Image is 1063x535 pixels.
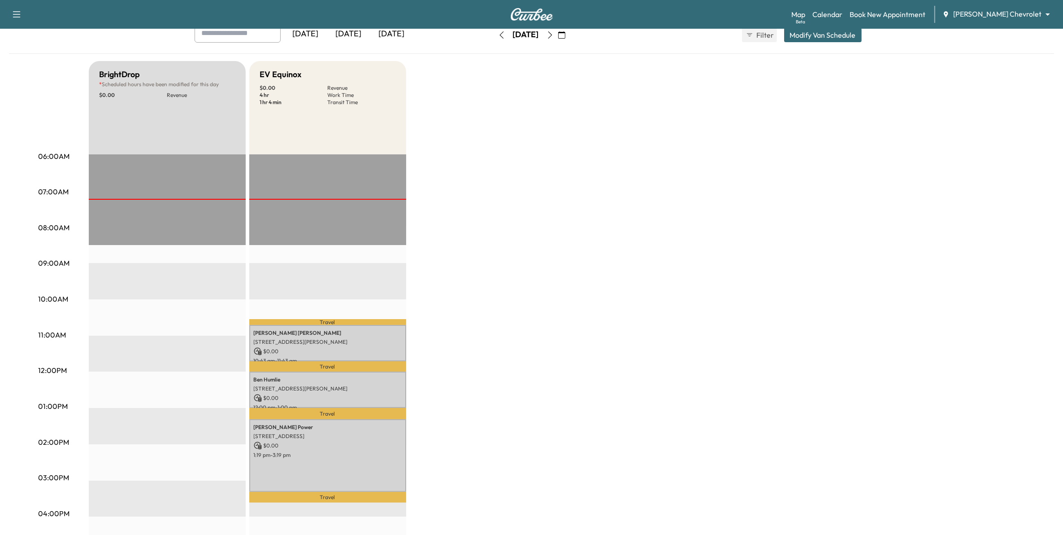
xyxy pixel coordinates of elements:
[254,338,402,346] p: [STREET_ADDRESS][PERSON_NAME]
[249,492,406,503] p: Travel
[249,319,406,325] p: Travel
[39,365,67,376] p: 12:00PM
[39,329,66,340] p: 11:00AM
[284,24,327,44] div: [DATE]
[260,84,328,92] p: $ 0.00
[254,424,402,431] p: [PERSON_NAME] Power
[39,401,68,412] p: 01:00PM
[260,92,328,99] p: 4 hr
[39,222,70,233] p: 08:00AM
[254,404,402,411] p: 12:00 pm - 1:00 pm
[953,9,1041,19] span: [PERSON_NAME] Chevrolet
[249,408,406,420] p: Travel
[254,385,402,392] p: [STREET_ADDRESS][PERSON_NAME]
[260,68,302,81] h5: EV Equinox
[796,18,805,25] div: Beta
[39,472,69,483] p: 03:00PM
[328,99,395,106] p: Transit Time
[327,24,370,44] div: [DATE]
[254,394,402,402] p: $ 0.00
[100,68,140,81] h5: BrightDrop
[328,92,395,99] p: Work Time
[254,433,402,440] p: [STREET_ADDRESS]
[39,508,70,519] p: 04:00PM
[254,347,402,355] p: $ 0.00
[254,376,402,383] p: Ben Humlie
[254,357,402,364] p: 10:43 am - 11:43 am
[328,84,395,92] p: Revenue
[100,81,235,88] p: Scheduled hours have been modified for this day
[39,151,70,162] p: 06:00AM
[812,9,842,20] a: Calendar
[39,258,70,268] p: 09:00AM
[850,9,925,20] a: Book New Appointment
[254,329,402,337] p: [PERSON_NAME] [PERSON_NAME]
[791,9,805,20] a: MapBeta
[167,92,235,99] p: Revenue
[100,92,167,99] p: $ 0.00
[39,437,69,447] p: 02:00PM
[784,28,862,42] button: Modify Van Schedule
[742,28,777,42] button: Filter
[513,29,539,40] div: [DATE]
[254,452,402,459] p: 1:19 pm - 3:19 pm
[260,99,328,106] p: 1 hr 4 min
[510,8,553,21] img: Curbee Logo
[757,30,773,40] span: Filter
[249,361,406,372] p: Travel
[254,442,402,450] p: $ 0.00
[39,186,69,197] p: 07:00AM
[370,24,413,44] div: [DATE]
[39,294,69,304] p: 10:00AM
